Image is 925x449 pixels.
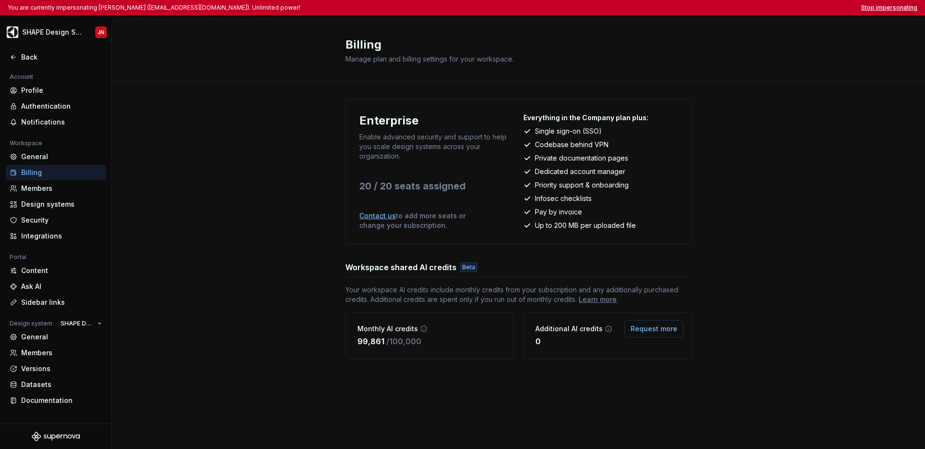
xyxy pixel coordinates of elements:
[21,215,102,225] div: Security
[535,194,592,203] p: Infosec checklists
[21,200,102,209] div: Design systems
[21,152,102,162] div: General
[21,298,102,307] div: Sidebar links
[535,126,602,136] p: Single sign-on (SSO)
[345,262,456,273] h3: Workspace shared AI credits
[535,153,628,163] p: Private documentation pages
[6,295,106,310] a: Sidebar links
[535,140,608,150] p: Codebase behind VPN
[6,50,106,65] a: Back
[21,332,102,342] div: General
[535,336,541,347] p: 0
[6,393,106,408] a: Documentation
[359,113,418,128] p: Enterprise
[21,364,102,374] div: Versions
[357,336,384,347] p: 99,861
[535,180,629,190] p: Priority support & onboarding
[6,361,106,376] a: Versions
[6,137,46,149] div: Workspace
[21,52,102,62] div: Back
[535,221,636,230] p: Up to 200 MB per uploaded file
[6,318,56,329] div: Design system
[359,212,396,220] a: Contact us
[357,324,418,334] p: Monthly AI credits
[2,22,110,43] button: SHAPE Design SystemJN
[6,329,106,345] a: General
[21,266,102,275] div: Content
[345,55,514,63] span: Manage plan and billing settings for your workspace.
[6,212,106,228] a: Security
[7,26,18,38] img: 1131f18f-9b94-42a4-847a-eabb54481545.png
[21,117,102,127] div: Notifications
[579,295,617,304] a: Learn more
[535,324,603,334] p: Additional AI credits
[631,324,677,334] span: Request more
[21,282,102,291] div: Ask AI
[21,101,102,111] div: Authentication
[6,197,106,212] a: Design systems
[6,99,106,114] a: Authentication
[21,396,102,405] div: Documentation
[6,165,106,180] a: Billing
[61,320,94,327] span: SHAPE Design System
[535,207,582,217] p: Pay by invoice
[624,320,684,337] button: Request more
[6,181,106,196] a: Members
[6,83,106,98] a: Profile
[386,336,421,347] p: / 100,000
[6,228,106,244] a: Integrations
[6,263,106,278] a: Content
[21,231,102,241] div: Integrations
[21,380,102,389] div: Datasets
[32,432,80,441] svg: Supernova Logo
[6,345,106,361] a: Members
[8,4,300,12] p: You are currently impersonating [PERSON_NAME] ([EMAIL_ADDRESS][DOMAIN_NAME]). Unlimited power!
[6,71,37,83] div: Account
[6,149,106,164] a: General
[345,285,692,304] span: Your workspace AI credits include monthly credits from your subscription and any additionally pur...
[460,262,477,272] div: Beta
[861,4,917,12] button: Stop impersonating
[6,279,106,294] a: Ask AI
[359,132,514,161] p: Enable advanced security and support to help you scale design systems across your organization.
[6,251,30,263] div: Portal
[21,86,102,95] div: Profile
[98,28,104,36] div: JN
[6,377,106,392] a: Datasets
[21,348,102,358] div: Members
[359,211,490,230] p: to add more seats or change your subscription.
[523,113,678,123] p: Everything in the Company plan plus:
[21,168,102,177] div: Billing
[359,179,514,193] p: 20 / 20 seats assigned
[535,167,625,176] p: Dedicated account manager
[21,184,102,193] div: Members
[345,37,680,52] h2: Billing
[6,114,106,130] a: Notifications
[22,27,84,37] div: SHAPE Design System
